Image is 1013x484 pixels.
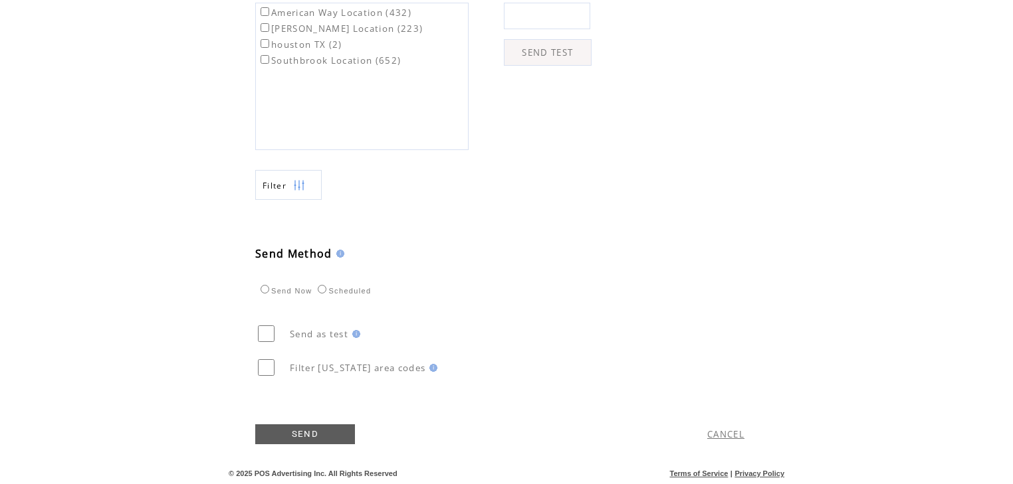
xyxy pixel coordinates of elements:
span: © 2025 POS Advertising Inc. All Rights Reserved [229,469,397,477]
a: Filter [255,170,322,200]
a: Privacy Policy [734,469,784,477]
img: filters.png [293,171,305,201]
span: | [731,469,732,477]
input: Scheduled [318,285,326,293]
span: Send as test [290,328,348,340]
a: SEND [255,424,355,444]
label: [PERSON_NAME] Location (223) [258,23,423,35]
input: Send Now [261,285,269,293]
img: help.gif [348,330,360,338]
a: Terms of Service [670,469,729,477]
span: Filter [US_STATE] area codes [290,362,425,374]
input: [PERSON_NAME] Location (223) [261,23,269,32]
img: help.gif [332,250,344,258]
span: Show filters [263,180,286,191]
input: Southbrook Location (652) [261,55,269,64]
a: CANCEL [707,428,744,440]
input: houston TX (2) [261,39,269,48]
label: houston TX (2) [258,39,342,50]
span: Send Method [255,246,332,261]
img: help.gif [425,364,437,372]
label: American Way Location (432) [258,7,411,19]
label: Southbrook Location (652) [258,54,401,66]
a: SEND TEST [504,39,592,66]
input: American Way Location (432) [261,7,269,16]
label: Scheduled [314,287,371,295]
label: Send Now [257,287,312,295]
